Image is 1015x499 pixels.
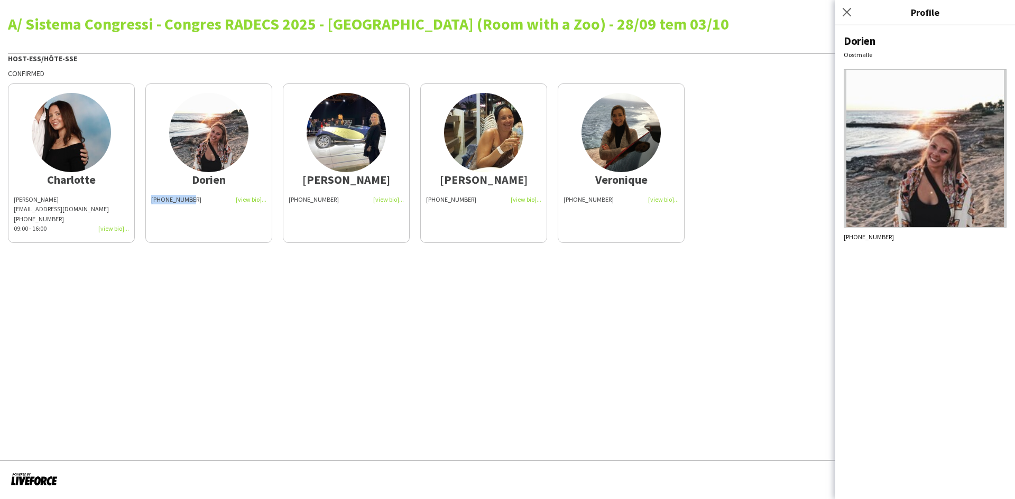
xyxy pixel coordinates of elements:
[8,53,1007,63] div: Host-ess/Hôte-sse
[32,93,111,172] img: thumb-6787dae4be4e4.jpeg
[289,175,404,184] div: [PERSON_NAME]
[835,5,1015,19] h3: Profile
[14,204,129,214] div: [EMAIL_ADDRESS][DOMAIN_NAME]
[844,69,1007,228] img: Crew avatar or photo
[582,93,661,172] img: thumb-15913786185eda82bac3841.jpeg
[426,175,541,184] div: [PERSON_NAME]
[844,233,894,241] span: [PHONE_NUMBER]
[844,51,1007,59] div: Oostmalle
[151,175,266,184] div: Dorien
[289,195,339,203] span: [PHONE_NUMBER]
[564,175,679,184] div: Veronique
[444,93,523,172] img: thumb-5ed675973da1c.jpeg
[169,93,248,172] img: thumb-64f6c98231398.jpeg
[151,195,201,203] span: [PHONE_NUMBER]
[8,16,1007,32] div: A/ Sistema Congressi - Congres RADECS 2025 - [GEOGRAPHIC_DATA] (Room with a Zoo) - 28/09 tem 03/10
[564,195,614,203] span: [PHONE_NUMBER]
[14,195,129,233] div: [PERSON_NAME]
[844,34,1007,48] div: Dorien
[307,93,386,172] img: thumb-617a809defc6d.jpeg
[14,224,129,233] div: 09:00 - 16:00
[8,69,1007,78] div: Confirmed
[14,175,129,184] div: Charlotte
[426,195,476,203] span: [PHONE_NUMBER]
[11,472,58,486] img: Powered by Liveforce
[14,214,129,224] div: [PHONE_NUMBER]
